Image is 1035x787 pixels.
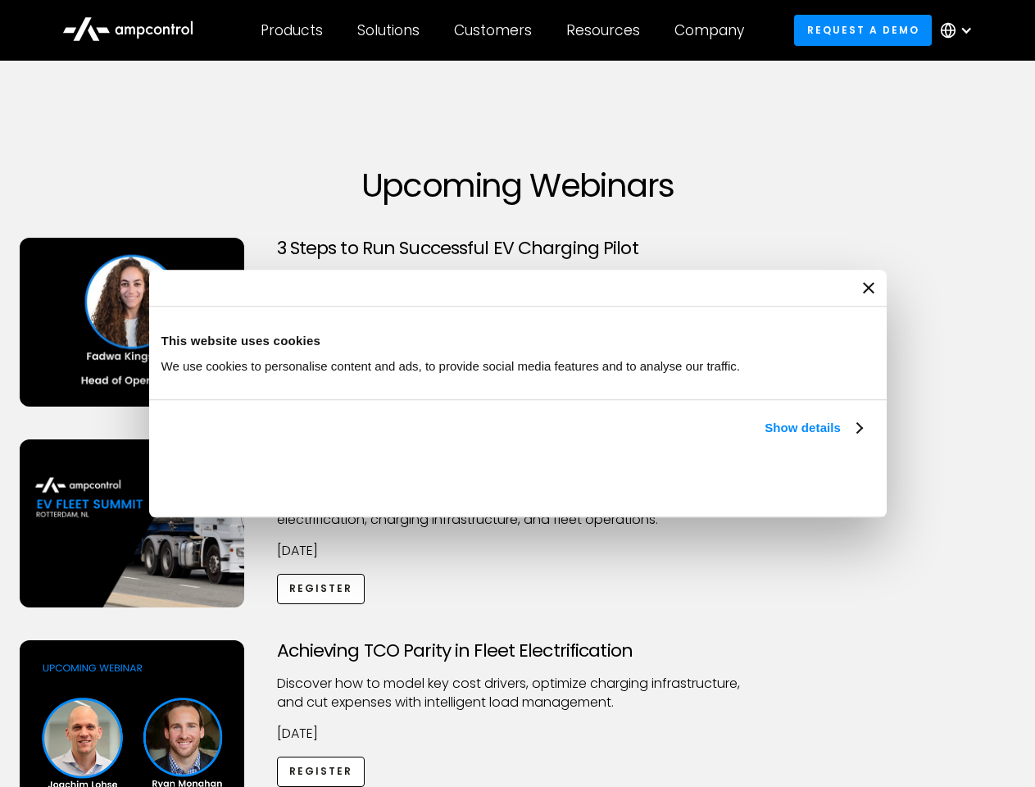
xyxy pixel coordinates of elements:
[863,282,874,293] button: Close banner
[277,725,759,743] p: [DATE]
[161,331,874,351] div: This website uses cookies
[454,21,532,39] div: Customers
[633,457,868,504] button: Okay
[566,21,640,39] div: Resources
[277,675,759,712] p: Discover how to model key cost drivers, optimize charging infrastructure, and cut expenses with i...
[161,359,741,373] span: We use cookies to personalise content and ads, to provide social media features and to analyse ou...
[277,640,759,662] h3: Achieving TCO Parity in Fleet Electrification
[277,757,365,787] a: Register
[261,21,323,39] div: Products
[277,574,365,604] a: Register
[20,166,1016,205] h1: Upcoming Webinars
[674,21,744,39] div: Company
[357,21,420,39] div: Solutions
[277,542,759,560] p: [DATE]
[794,15,932,45] a: Request a demo
[765,418,861,438] a: Show details
[277,238,759,259] h3: 3 Steps to Run Successful EV Charging Pilot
